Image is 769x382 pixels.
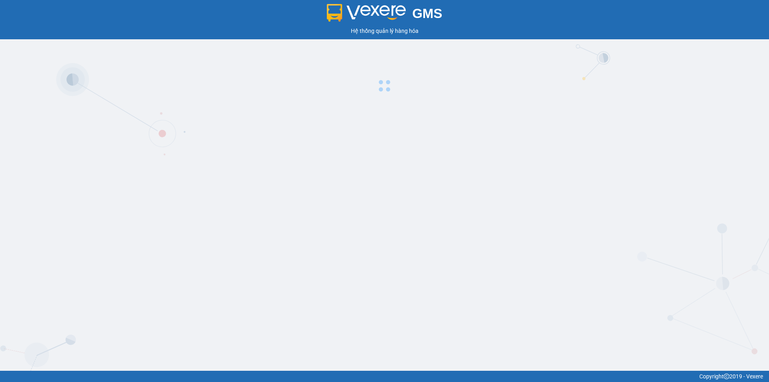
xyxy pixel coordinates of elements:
div: Copyright 2019 - Vexere [6,372,763,381]
a: GMS [327,12,443,18]
div: Hệ thống quản lý hàng hóa [2,26,767,35]
img: logo 2 [327,4,406,22]
span: GMS [412,6,442,21]
span: copyright [724,374,729,379]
